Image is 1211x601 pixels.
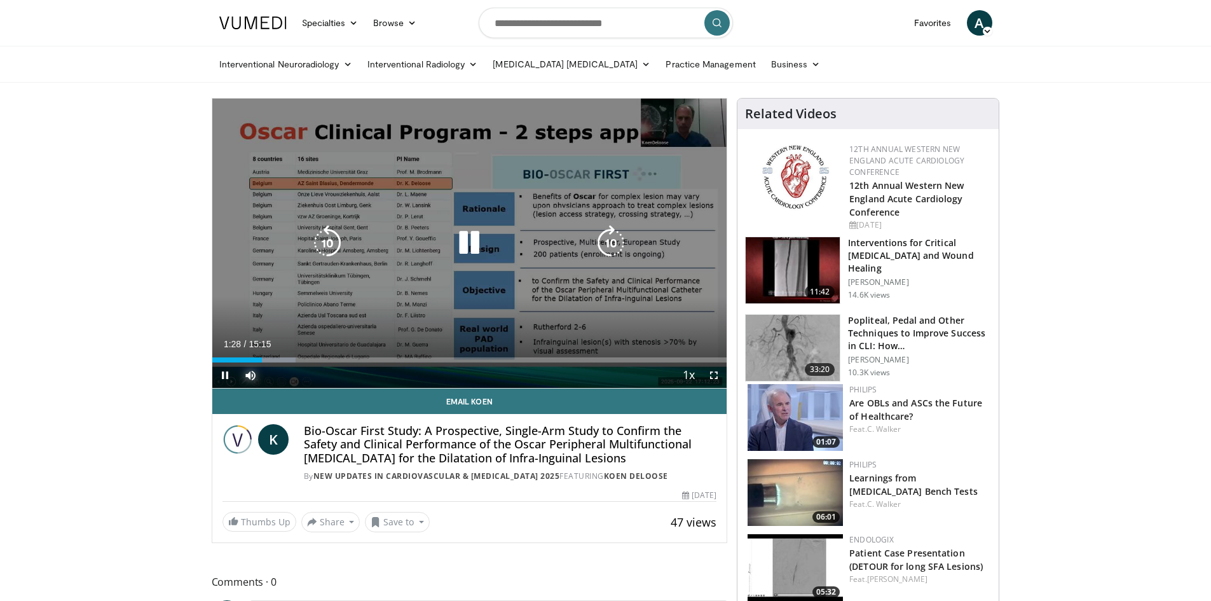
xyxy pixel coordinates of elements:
a: Business [763,52,828,77]
span: 01:07 [812,436,840,448]
a: Interventional Radiology [360,52,486,77]
span: Comments 0 [212,574,728,590]
a: Patient Case Presentation (DETOUR for long SFA Lesions) [849,547,983,572]
button: Pause [212,363,238,388]
button: Fullscreen [701,363,727,388]
input: Search topics, interventions [479,8,733,38]
p: [PERSON_NAME] [848,277,991,287]
a: Browse [366,10,424,36]
a: [MEDICAL_DATA] [MEDICAL_DATA] [485,52,658,77]
h3: Interventions for Critical [MEDICAL_DATA] and Wound Healing [848,237,991,275]
a: Are OBLs and ASCs the Future of Healthcare? [849,397,982,422]
a: Practice Management [658,52,763,77]
div: Feat. [849,499,989,510]
div: Feat. [849,424,989,435]
img: T6d-rUZNqcn4uJqH4xMDoxOjBrO-I4W8.150x105_q85_crop-smart_upscale.jpg [746,315,840,381]
a: A [967,10,992,36]
img: 0547a951-2e8b-4df6-bc87-cc102613d05c.150x105_q85_crop-smart_upscale.jpg [748,459,843,526]
h4: Bio-Oscar First Study: A Prospective, Single-Arm Study to Confirm the Safety and Clinical Perform... [304,424,716,466]
span: 33:20 [805,363,835,376]
a: 12th Annual Western New England Acute Cardiology Conference [849,144,964,177]
button: Playback Rate [676,363,701,388]
a: Email Koen [212,389,727,414]
a: Thumbs Up [222,512,296,532]
a: Philips [849,459,877,470]
a: 06:01 [748,459,843,526]
div: Progress Bar [212,357,727,363]
img: 75a3f960-6a0f-456d-866c-450ec948de62.150x105_q85_crop-smart_upscale.jpg [748,384,843,451]
img: New Updates in Cardiovascular & Interventional Radiology 2025 [222,424,253,455]
p: 10.3K views [848,368,890,378]
p: 14.6K views [848,290,890,300]
a: Endologix [849,534,894,545]
div: Feat. [849,574,989,585]
a: 05:32 [748,534,843,601]
a: Favorites [907,10,959,36]
button: Share [301,512,360,532]
h4: Related Videos [745,106,837,121]
a: C. Walker [867,424,901,434]
a: 33:20 Popliteal, Pedal and Other Techniques to Improve Success in CLI: How… [PERSON_NAME] 10.3K v... [745,314,991,382]
p: [PERSON_NAME] [848,355,991,365]
a: Specialties [294,10,366,36]
img: 243716_0000_1.png.150x105_q85_crop-smart_upscale.jpg [746,237,840,303]
a: K [258,424,289,455]
div: [DATE] [849,219,989,231]
img: 8e469e3f-019b-47df-afe7-ab3e860d9c55.150x105_q85_crop-smart_upscale.jpg [748,534,843,601]
img: 0954f259-7907-4053-a817-32a96463ecc8.png.150x105_q85_autocrop_double_scale_upscale_version-0.2.png [760,144,831,211]
a: Learnings from [MEDICAL_DATA] Bench Tests [849,472,978,497]
button: Mute [238,363,263,388]
a: New Updates in Cardiovascular & [MEDICAL_DATA] 2025 [313,471,560,481]
a: Interventional Neuroradiology [212,52,360,77]
a: Philips [849,384,877,395]
a: [PERSON_NAME] [867,574,927,584]
span: 15:15 [249,339,271,349]
span: 06:01 [812,511,840,523]
a: Koen Deloose [604,471,668,481]
span: 05:32 [812,586,840,598]
span: 1:28 [224,339,241,349]
a: C. Walker [867,499,901,509]
h3: Popliteal, Pedal and Other Techniques to Improve Success in CLI: How… [848,314,991,352]
a: 01:07 [748,384,843,451]
div: By FEATURING [304,471,716,482]
button: Save to [365,512,430,532]
span: 11:42 [805,286,835,298]
div: [DATE] [682,490,716,501]
span: / [244,339,247,349]
a: 12th Annual Western New England Acute Cardiology Conference [849,179,964,218]
img: VuMedi Logo [219,17,287,29]
a: 11:42 Interventions for Critical [MEDICAL_DATA] and Wound Healing [PERSON_NAME] 14.6K views [745,237,991,304]
video-js: Video Player [212,99,727,389]
span: 47 views [671,515,716,530]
